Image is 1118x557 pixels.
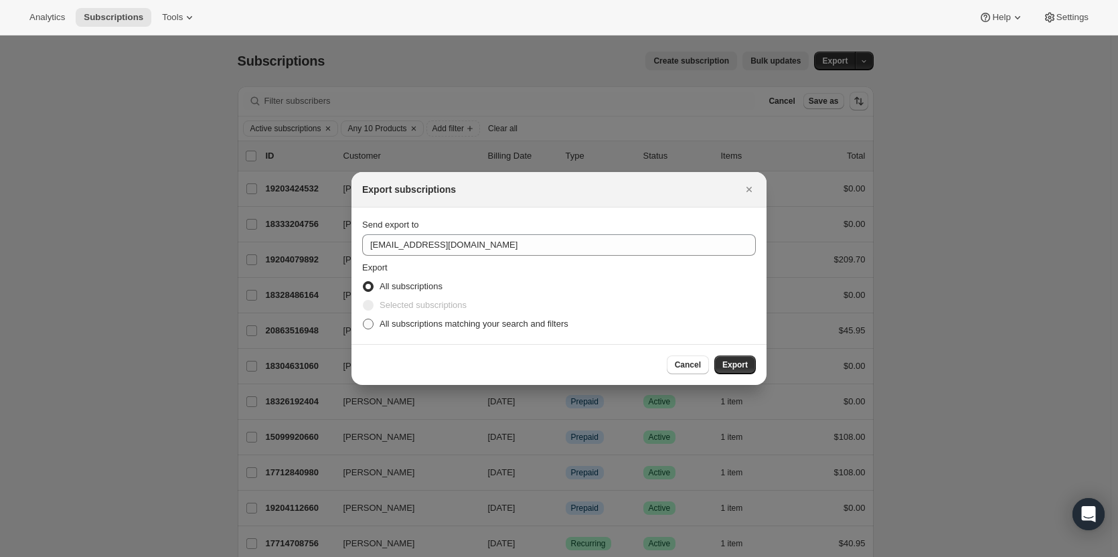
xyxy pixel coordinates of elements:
[362,220,419,230] span: Send export to
[992,12,1010,23] span: Help
[162,12,183,23] span: Tools
[84,12,143,23] span: Subscriptions
[1035,8,1097,27] button: Settings
[971,8,1032,27] button: Help
[76,8,151,27] button: Subscriptions
[1072,498,1105,530] div: Open Intercom Messenger
[380,300,467,310] span: Selected subscriptions
[154,8,204,27] button: Tools
[380,319,568,329] span: All subscriptions matching your search and filters
[667,355,709,374] button: Cancel
[722,360,748,370] span: Export
[714,355,756,374] button: Export
[29,12,65,23] span: Analytics
[675,360,701,370] span: Cancel
[740,180,758,199] button: Close
[362,183,456,196] h2: Export subscriptions
[380,281,443,291] span: All subscriptions
[1056,12,1089,23] span: Settings
[21,8,73,27] button: Analytics
[362,262,388,272] span: Export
